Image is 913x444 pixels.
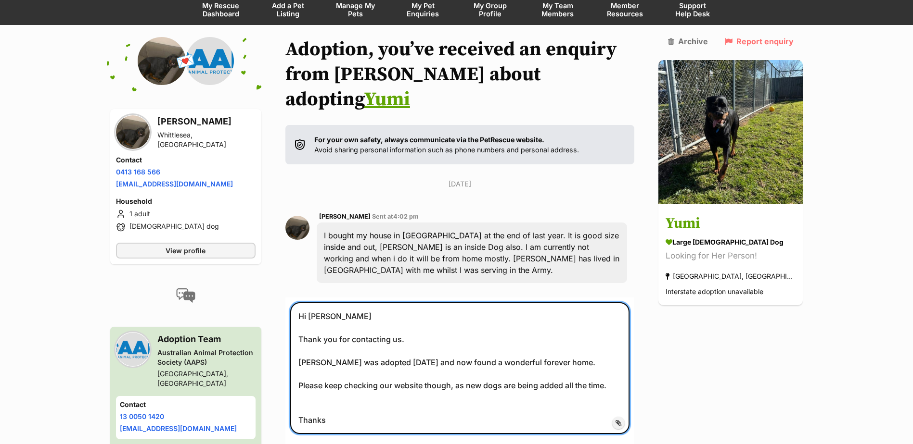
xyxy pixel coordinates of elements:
[604,1,647,18] span: Member Resources
[157,130,256,149] div: Whittlesea, [GEOGRAPHIC_DATA]
[116,208,256,220] li: 1 adult
[401,1,445,18] span: My Pet Enquiries
[319,213,371,220] span: [PERSON_NAME]
[116,222,256,233] li: [DEMOGRAPHIC_DATA] dog
[116,168,160,176] a: 0413 168 566
[267,1,310,18] span: Add a Pet Listing
[314,136,544,144] strong: For your own safety, always communicate via the PetRescue website.
[666,288,763,296] span: Interstate adoption unavailable
[317,222,628,283] div: I bought my house in [GEOGRAPHIC_DATA] at the end of last year. It is good size inside and out, [...
[157,348,256,367] div: Australian Animal Protection Society (AAPS)
[658,206,803,306] a: Yumi large [DEMOGRAPHIC_DATA] Dog Looking for Her Person! [GEOGRAPHIC_DATA], [GEOGRAPHIC_DATA] In...
[120,400,252,409] h4: Contact
[116,155,256,165] h4: Contact
[668,37,708,46] a: Archive
[666,213,796,235] h3: Yumi
[166,246,206,256] span: View profile
[725,37,794,46] a: Report enquiry
[176,288,195,303] img: conversation-icon-4a6f8262b818ee0b60e3300018af0b2d0b884aa5de6e9bcb8d3d4eeb1a70a7c4.svg
[666,270,796,283] div: [GEOGRAPHIC_DATA], [GEOGRAPHIC_DATA]
[671,1,714,18] span: Support Help Desk
[285,179,635,189] p: [DATE]
[116,197,256,206] h4: Household
[372,213,419,220] span: Sent at
[120,412,164,420] a: 13 0050 1420
[199,1,243,18] span: My Rescue Dashboard
[120,424,237,432] a: [EMAIL_ADDRESS][DOMAIN_NAME]
[314,135,579,155] p: Avoid sharing personal information such as phone numbers and personal address.
[157,369,256,388] div: [GEOGRAPHIC_DATA], [GEOGRAPHIC_DATA]
[116,115,150,149] img: David profile pic
[285,216,309,240] img: David profile pic
[666,237,796,247] div: large [DEMOGRAPHIC_DATA] Dog
[116,333,150,366] img: Australian Animal Protection Society (AAPS) profile pic
[175,51,196,72] span: 💌
[536,1,579,18] span: My Team Members
[116,180,233,188] a: [EMAIL_ADDRESS][DOMAIN_NAME]
[157,333,256,346] h3: Adoption Team
[138,37,186,85] img: David profile pic
[116,243,256,259] a: View profile
[157,115,256,128] h3: [PERSON_NAME]
[285,37,635,112] h1: Adoption, you’ve received an enquiry from [PERSON_NAME] about adopting
[186,37,234,85] img: Australian Animal Protection Society (AAPS) profile pic
[666,250,796,263] div: Looking for Her Person!
[469,1,512,18] span: My Group Profile
[364,87,410,111] a: Yumi
[658,60,803,204] img: Yumi
[393,213,419,220] span: 4:02 pm
[334,1,377,18] span: Manage My Pets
